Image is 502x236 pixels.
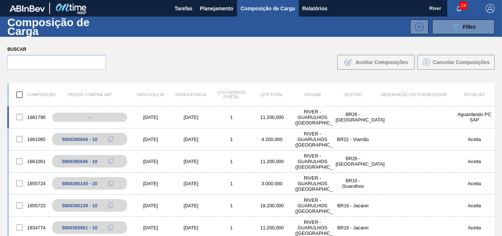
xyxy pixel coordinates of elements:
[103,135,118,144] div: Copiar
[211,159,252,164] div: 1
[103,201,118,210] div: Copiar
[292,197,333,214] div: RIVER - GUARULHOS (SP)
[486,4,495,13] img: Logout
[333,137,373,142] div: BR22 - Viamão
[130,225,171,230] div: [DATE]
[171,115,211,120] div: [DATE]
[241,4,295,13] span: Composição de Carga
[130,159,171,164] div: [DATE]
[171,92,211,97] div: Data Entrega
[171,159,211,164] div: [DATE]
[10,5,45,12] img: TNhmsLtSVTkK8tSr43FrP2fwEKptu5GPRR3wAAAABJRU5ErkJggg==
[333,178,373,189] div: BR10 - Guarulhos
[171,225,211,230] div: [DATE]
[292,175,333,192] div: RIVER - GUARULHOS (SP)
[130,203,171,208] div: [DATE]
[130,137,171,142] div: [DATE]
[130,181,171,186] div: [DATE]
[302,4,327,13] span: Relatórios
[333,156,373,167] div: BR26 - Uberlândia
[333,92,373,97] div: Destino
[211,203,252,208] div: 1
[454,137,495,142] div: Aceita
[252,115,292,120] div: 11.200,000
[252,92,292,97] div: Qtd Total
[373,92,454,97] div: Observação do Fornecedor
[252,225,292,230] div: 11.200,000
[333,203,373,208] div: BR16 - Jacareí
[463,24,476,30] span: Filtro
[103,223,118,232] div: Copiar
[333,225,373,230] div: BR16 - Jacareí
[62,203,97,208] div: 5800390139 - 10
[433,59,490,65] span: Cancelar Composições
[337,55,415,70] button: Aceitar Composições
[211,137,252,142] div: 1
[292,131,333,148] div: RIVER - GUARULHOS (SP)
[333,112,373,123] div: BR26 - Uberlândia
[460,1,467,10] span: 24
[62,225,97,230] div: 5800365901 - 10
[454,159,495,164] div: Aceita
[130,115,171,120] div: [DATE]
[9,154,49,169] div: 1861061
[292,109,333,126] div: RIVER - GUARULHOS (SP)
[292,219,333,236] div: RIVER - GUARULHOS (SP)
[447,3,471,14] button: Notificações
[103,157,118,166] div: Copiar
[200,4,233,13] span: Planejamento
[211,181,252,186] div: 1
[211,115,252,120] div: 1
[7,18,121,35] h1: Composição de Carga
[171,203,211,208] div: [DATE]
[49,92,130,97] div: Pedido Compra SAP
[211,90,252,99] div: Qtd Pedidos Portal
[7,44,106,55] label: Buscar
[9,109,49,125] div: 1861790
[211,225,252,230] div: 1
[130,92,171,97] div: Data coleta
[417,55,495,70] button: Cancelar Composições
[62,181,97,186] div: 5800390140 - 10
[252,137,292,142] div: 4.200,000
[62,159,97,164] div: 5800395645 - 10
[292,92,333,97] div: Origem
[175,4,193,13] span: Tarefas
[103,179,118,188] div: Copiar
[252,181,292,186] div: 3.000,000
[9,131,49,147] div: 1861065
[454,203,495,208] div: Aceita
[252,203,292,208] div: 18.200,000
[355,59,408,65] span: Aceitar Composições
[454,92,495,97] div: Situação
[62,137,97,142] div: 5800395649 - 10
[454,225,495,230] div: Aceita
[52,113,127,122] div: -
[292,153,333,170] div: RIVER - GUARULHOS (SP)
[9,220,49,235] div: 1834774
[9,176,49,191] div: 1855724
[9,198,49,213] div: 1855723
[454,181,495,186] div: Aceita
[252,159,292,164] div: 11.200,000
[432,20,495,34] button: Filtro
[171,181,211,186] div: [DATE]
[9,87,49,102] div: Composição
[454,112,495,123] div: Aguardando PC SAP
[171,137,211,142] div: [DATE]
[406,20,429,34] div: Nova Composição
